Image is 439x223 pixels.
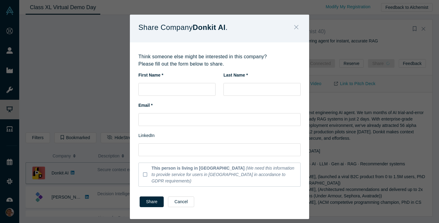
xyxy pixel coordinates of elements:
button: Share [140,196,164,207]
label: LinkedIn [138,132,155,139]
button: Cancel [168,196,194,207]
strong: First Name * [138,73,163,77]
strong: Email * [138,103,153,108]
strong: Donkit AI [193,23,226,31]
p: Share Company . [138,21,228,34]
i: (We need this information to provide service for users in [GEOGRAPHIC_DATA] in accordance to GDPR... [152,166,294,183]
p: Think someone else might be interested in this company? Please fill out the form below to share. [138,53,301,68]
button: Close [290,21,303,34]
b: This person is living in [GEOGRAPHIC_DATA] [152,166,244,171]
strong: Last Name * [223,73,248,77]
